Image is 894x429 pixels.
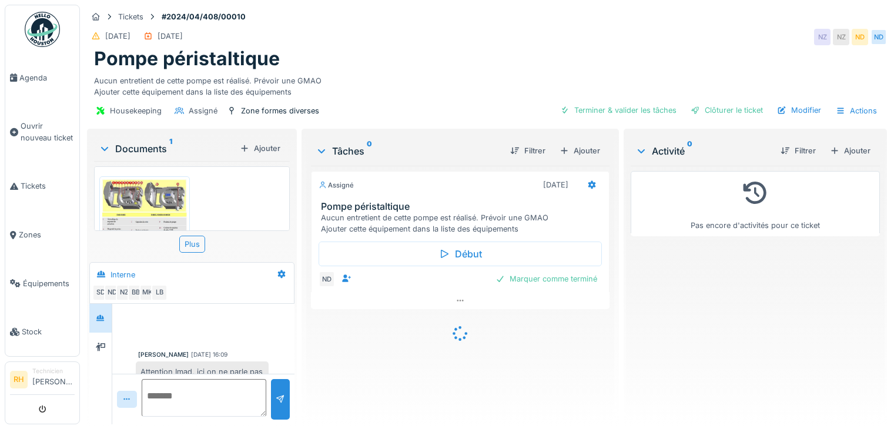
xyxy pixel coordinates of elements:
sup: 1 [169,142,172,156]
div: Filtrer [776,143,821,159]
strong: #2024/04/408/00010 [157,11,250,22]
div: Aucun entretient de cette pompe est réalisé. Prévoir une GMAO Ajouter cette équipement dans la li... [321,212,604,234]
span: Stock [22,326,75,337]
div: Zone formes diverses [241,105,319,116]
div: Modifier [772,102,826,118]
div: LB [151,284,168,301]
div: Documents [99,142,235,156]
span: Ouvrir nouveau ticket [21,120,75,143]
a: Agenda [5,53,79,102]
div: Ajouter [235,140,285,156]
li: [PERSON_NAME] [32,367,75,392]
div: Assigné [189,105,217,116]
div: [DATE] [158,31,183,42]
a: Stock [5,308,79,357]
div: [PERSON_NAME] [138,350,189,359]
div: [DATE] [543,179,568,190]
div: Marquer comme terminé [491,271,602,287]
div: ND [852,29,868,45]
div: Tickets [118,11,143,22]
div: Ajouter [555,143,605,159]
span: Équipements [23,278,75,289]
div: NZ [116,284,132,301]
div: Activité [635,144,771,158]
a: Tickets [5,162,79,211]
div: SD [92,284,109,301]
a: Ouvrir nouveau ticket [5,102,79,162]
div: [DATE] 16:09 [191,350,227,359]
div: ND [104,284,120,301]
img: j6hfgkmd59zeseba1qyniaekmfrm [102,179,187,255]
div: Interne [111,269,135,280]
div: Technicien [32,367,75,376]
div: ND [870,29,887,45]
div: Clôturer le ticket [686,102,768,118]
div: Housekeeping [110,105,162,116]
div: Filtrer [505,143,550,159]
div: NZ [833,29,849,45]
h1: Pompe péristaltique [94,48,280,70]
div: Début [319,242,602,266]
div: Terminer & valider les tâches [555,102,681,118]
div: Pas encore d'activités pour ce ticket [638,176,872,231]
div: Plus [179,236,205,253]
a: RH Technicien[PERSON_NAME] [10,367,75,395]
div: MK [139,284,156,301]
img: Badge_color-CXgf-gQk.svg [25,12,60,47]
li: RH [10,371,28,388]
div: NZ [814,29,831,45]
h3: Pompe péristaltique [321,201,604,212]
div: Assigné [319,180,354,190]
a: Équipements [5,259,79,308]
div: BB [128,284,144,301]
div: Attention Imad, ici on ne parle pas de la pompe flux. il s'agit d'une autre pompe, peux-tu faire ... [136,361,269,427]
a: Zones [5,210,79,259]
span: Agenda [19,72,75,83]
div: Actions [831,102,882,119]
span: Tickets [21,180,75,192]
div: Tâches [316,144,501,158]
div: [DATE] [105,31,130,42]
div: Aucun entretient de cette pompe est réalisé. Prévoir une GMAO Ajouter cette équipement dans la li... [94,71,880,98]
span: Zones [19,229,75,240]
sup: 0 [687,144,692,158]
div: Ajouter [825,143,875,159]
sup: 0 [367,144,372,158]
div: ND [319,271,335,287]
